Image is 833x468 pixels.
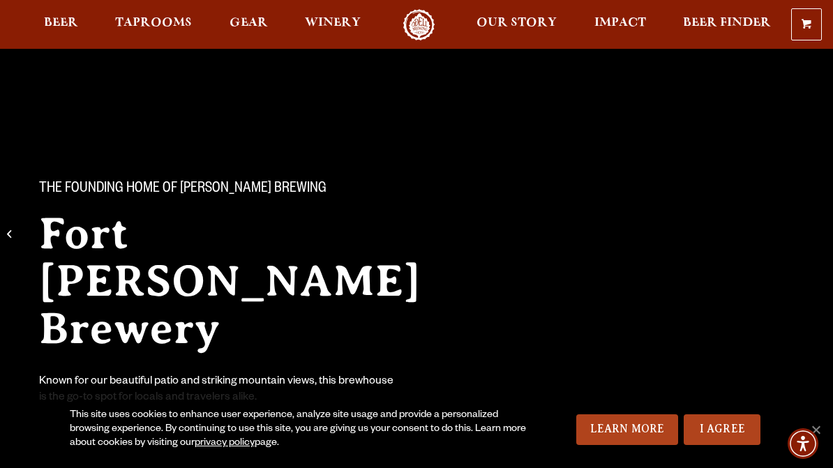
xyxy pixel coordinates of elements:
[115,17,192,29] span: Taprooms
[106,9,201,40] a: Taprooms
[674,9,780,40] a: Beer Finder
[195,438,255,449] a: privacy policy
[393,9,445,40] a: Odell Home
[585,9,655,40] a: Impact
[39,181,327,199] span: The Founding Home of [PERSON_NAME] Brewing
[476,17,557,29] span: Our Story
[39,210,474,352] h2: Fort [PERSON_NAME] Brewery
[296,9,370,40] a: Winery
[44,17,78,29] span: Beer
[594,17,646,29] span: Impact
[70,409,527,451] div: This site uses cookies to enhance user experience, analyze site usage and provide a personalized ...
[683,17,771,29] span: Beer Finder
[684,414,760,445] a: I Agree
[39,375,396,407] div: Known for our beautiful patio and striking mountain views, this brewhouse is the go-to spot for l...
[230,17,268,29] span: Gear
[305,17,361,29] span: Winery
[576,414,679,445] a: Learn More
[788,428,818,459] div: Accessibility Menu
[220,9,277,40] a: Gear
[467,9,566,40] a: Our Story
[35,9,87,40] a: Beer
